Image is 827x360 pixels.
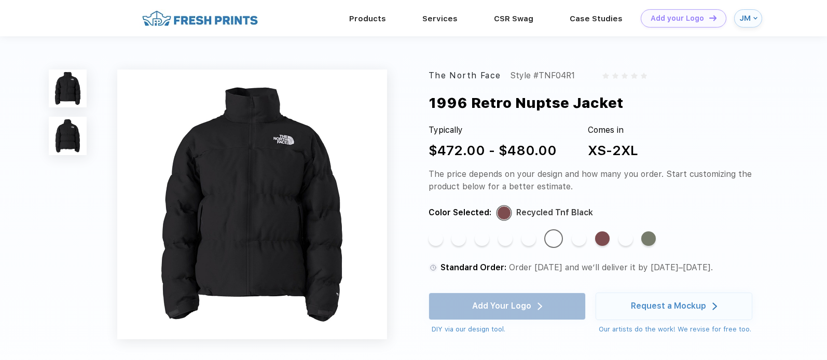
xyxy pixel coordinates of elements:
[349,14,386,23] a: Products
[451,231,466,246] div: Summit Navy
[432,324,586,335] div: DIY via our design tool.
[599,324,753,335] div: Our artists do the work! We revise for free too.
[429,124,557,136] div: Typically
[429,168,768,193] div: The price depends on your design and how many you order. Start customizing the product below for ...
[546,231,561,246] div: Recycled TNF Black
[510,70,575,82] div: Style #TNF04R1
[572,231,586,246] div: Estate Blue
[429,140,557,160] div: $472.00 - $480.00
[641,231,656,246] div: Bark Mist
[739,14,751,23] div: JM
[612,73,618,79] img: gray_star.svg
[475,231,489,246] div: TNF Black
[429,263,438,272] img: standard order
[117,70,387,339] img: func=resize&h=640
[49,70,87,107] img: func=resize&h=100
[429,206,491,219] div: Color Selected:
[602,73,609,79] img: gray_star.svg
[641,73,647,79] img: gray_star.svg
[709,15,716,21] img: DT
[631,73,637,79] img: gray_star.svg
[440,262,506,272] span: Standard Order:
[49,117,87,155] img: func=resize&h=100
[631,301,706,311] div: Request a Mockup
[509,262,713,272] span: Order [DATE] and we’ll deliver it by [DATE]–[DATE].
[618,231,633,246] div: Summit Gold
[498,231,513,246] div: Latte
[429,92,623,114] div: 1996 Retro Nuptse Jacket
[429,231,443,246] div: Duck Green
[139,9,261,27] img: fo%20logo%202.webp
[651,14,704,23] div: Add your Logo
[595,231,610,246] div: Sumac
[588,140,638,160] div: XS-2XL
[588,124,638,136] div: Comes in
[712,302,717,310] img: white arrow
[622,73,628,79] img: gray_star.svg
[429,70,501,82] div: The North Face
[753,16,757,20] img: arrow_down_blue.svg
[516,206,593,219] div: Recycled Tnf Black
[521,231,536,246] div: Burnt Umber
